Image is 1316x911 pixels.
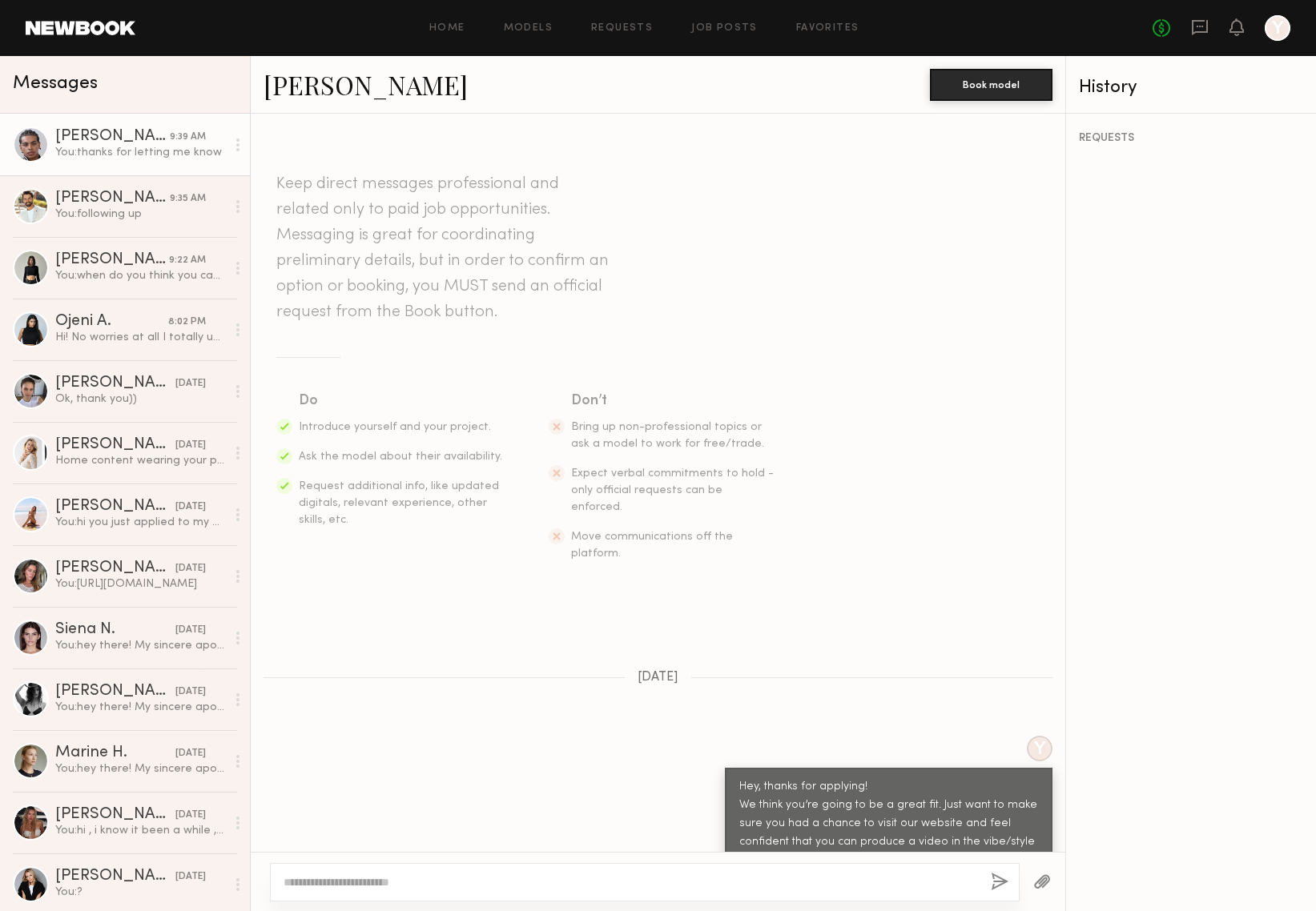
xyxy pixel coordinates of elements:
[55,560,175,576] div: [PERSON_NAME]
[1265,15,1290,41] a: Y
[1079,133,1303,144] div: REQUESTS
[299,481,499,525] span: Request additional info, like updated digitals, relevant experience, other skills, etc.
[55,684,175,700] div: [PERSON_NAME]
[571,468,774,512] span: Expect verbal commitments to hold - only official requests can be enforced.
[55,622,175,638] div: Siena N.
[276,171,613,325] header: Keep direct messages professional and related only to paid job opportunities. Messaging is great ...
[170,191,206,207] div: 9:35 AM
[175,746,206,761] div: [DATE]
[571,390,776,412] div: Don’t
[264,67,468,102] a: [PERSON_NAME]
[175,623,206,638] div: [DATE]
[55,638,226,653] div: You: hey there! My sincere apologies for my outrageously late response! Would you still like to w...
[55,330,226,345] div: Hi! No worries at all I totally understand :) yes I’m still open to working together!
[55,191,170,207] div: [PERSON_NAME]
[930,77,1052,90] a: Book model
[13,74,98,93] span: Messages
[175,376,206,391] div: [DATE]
[691,23,758,34] a: Job Posts
[591,23,653,34] a: Requests
[175,684,206,700] div: [DATE]
[55,207,226,222] div: You: following up
[1079,78,1303,97] div: History
[175,561,206,576] div: [DATE]
[55,745,175,761] div: Marine H.
[175,438,206,453] div: [DATE]
[55,375,175,391] div: [PERSON_NAME]
[796,23,859,34] a: Favorites
[638,671,678,684] span: [DATE]
[55,761,226,777] div: You: hey there! My sincere apologies for my outrageously late response! Would you still like to w...
[55,129,170,145] div: [PERSON_NAME]
[739,778,1038,870] div: Hey, thanks for applying! We think you’re going to be a great fit. Just want to make sure you had...
[55,807,175,823] div: [PERSON_NAME]
[429,23,465,34] a: Home
[571,532,733,559] span: Move communications off the platform.
[55,252,169,268] div: [PERSON_NAME]
[571,422,764,449] span: Bring up non-professional topics or ask a model to work for free/trade.
[55,268,226,283] div: You: when do you think you can shoot ? product will arrive in about 5 days
[175,869,206,885] div: [DATE]
[55,499,175,515] div: [PERSON_NAME]
[170,130,206,145] div: 9:39 AM
[175,808,206,823] div: [DATE]
[55,453,226,468] div: Home content wearing your product UGC style
[55,437,175,453] div: [PERSON_NAME]
[299,451,502,462] span: Ask the model about their availability.
[168,315,206,330] div: 8:02 PM
[55,515,226,530] div: You: hi you just applied to my post once more
[504,23,553,34] a: Models
[55,700,226,715] div: You: hey there! My sincere apologies for my outrageously late response! Would you still like to w...
[55,391,226,407] div: Ok, thank you))
[299,422,491,432] span: Introduce yourself and your project.
[169,253,206,268] div: 9:22 AM
[55,869,175,885] div: [PERSON_NAME]
[175,500,206,515] div: [DATE]
[299,390,504,412] div: Do
[55,823,226,838] div: You: hi , i know it been a while , but im ready to shoot once more
[930,69,1052,101] button: Book model
[55,314,168,330] div: Ojeni A.
[55,576,226,592] div: You: [URL][DOMAIN_NAME]
[55,145,226,160] div: You: thanks for letting me know
[55,885,226,900] div: You: ?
